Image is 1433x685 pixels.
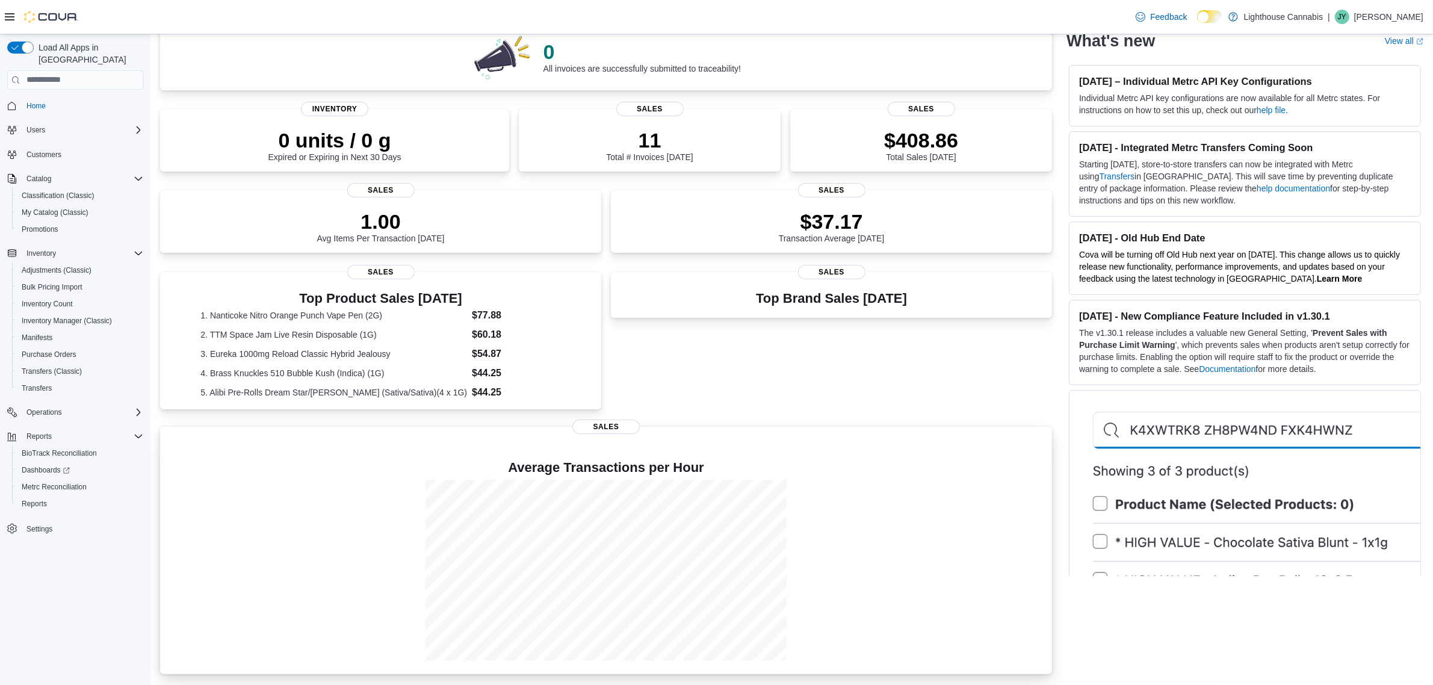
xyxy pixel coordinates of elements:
[1079,141,1411,153] h3: [DATE] - Integrated Metrc Transfers Coming Soon
[12,495,148,512] button: Reports
[317,209,445,243] div: Avg Items Per Transaction [DATE]
[22,191,94,200] span: Classification (Classic)
[1335,10,1349,24] div: Jessie Yao
[268,128,401,152] p: 0 units / 0 g
[17,463,75,477] a: Dashboards
[1317,274,1362,284] strong: Learn More
[12,346,148,363] button: Purchase Orders
[1100,172,1135,181] a: Transfers
[22,147,143,162] span: Customers
[22,265,91,275] span: Adjustments (Classic)
[12,204,148,221] button: My Catalog (Classic)
[2,245,148,262] button: Inventory
[472,308,561,323] dd: $77.88
[200,367,467,379] dt: 4. Brass Knuckles 510 Bubble Kush (Indica) (1G)
[2,146,148,163] button: Customers
[22,350,76,359] span: Purchase Orders
[616,102,684,116] span: Sales
[2,404,148,421] button: Operations
[301,102,368,116] span: Inventory
[1328,10,1330,24] p: |
[2,170,148,187] button: Catalog
[12,363,148,380] button: Transfers (Classic)
[17,314,143,328] span: Inventory Manager (Classic)
[317,209,445,234] p: 1.00
[1079,158,1411,206] p: Starting [DATE], store-to-store transfers can now be integrated with Metrc using in [GEOGRAPHIC_D...
[2,122,148,138] button: Users
[17,205,93,220] a: My Catalog (Classic)
[12,462,148,479] a: Dashboards
[1066,31,1155,51] h2: What's new
[17,330,143,345] span: Manifests
[17,330,57,345] a: Manifests
[472,327,561,342] dd: $60.18
[17,364,143,379] span: Transfers (Classic)
[12,279,148,296] button: Bulk Pricing Import
[2,97,148,114] button: Home
[17,446,143,460] span: BioTrack Reconciliation
[1079,92,1411,116] p: Individual Metrc API key configurations are now available for all Metrc states. For instructions ...
[17,381,57,395] a: Transfers
[798,183,865,197] span: Sales
[22,246,143,261] span: Inventory
[884,128,958,152] p: $408.86
[22,405,143,420] span: Operations
[26,249,56,258] span: Inventory
[1354,10,1423,24] p: [PERSON_NAME]
[22,147,66,162] a: Customers
[1079,75,1411,87] h3: [DATE] – Individual Metrc API Key Configurations
[779,209,885,234] p: $37.17
[26,125,45,135] span: Users
[779,209,885,243] div: Transaction Average [DATE]
[22,246,61,261] button: Inventory
[22,367,82,376] span: Transfers (Classic)
[22,172,143,186] span: Catalog
[26,101,46,111] span: Home
[17,446,102,460] a: BioTrack Reconciliation
[572,420,640,434] span: Sales
[17,347,143,362] span: Purchase Orders
[12,187,148,204] button: Classification (Classic)
[798,265,865,279] span: Sales
[22,123,143,137] span: Users
[347,265,415,279] span: Sales
[17,280,87,294] a: Bulk Pricing Import
[12,296,148,312] button: Inventory Count
[22,98,143,113] span: Home
[22,316,112,326] span: Inventory Manager (Classic)
[17,222,63,237] a: Promotions
[17,297,143,311] span: Inventory Count
[26,174,51,184] span: Catalog
[12,262,148,279] button: Adjustments (Classic)
[22,465,70,475] span: Dashboards
[200,348,467,360] dt: 3. Eureka 1000mg Reload Classic Hybrid Jealousy
[17,297,78,311] a: Inventory Count
[17,497,52,511] a: Reports
[17,480,91,494] a: Metrc Reconciliation
[12,445,148,462] button: BioTrack Reconciliation
[17,263,96,277] a: Adjustments (Classic)
[22,521,143,536] span: Settings
[22,99,51,113] a: Home
[1079,232,1411,244] h3: [DATE] - Old Hub End Date
[17,280,143,294] span: Bulk Pricing Import
[22,522,57,536] a: Settings
[7,92,143,569] nav: Complex example
[17,381,143,395] span: Transfers
[22,383,52,393] span: Transfers
[17,263,143,277] span: Adjustments (Classic)
[22,499,47,509] span: Reports
[1199,364,1255,374] a: Documentation
[22,282,82,292] span: Bulk Pricing Import
[347,183,415,197] span: Sales
[543,40,741,73] div: All invoices are successfully submitted to traceability!
[17,480,143,494] span: Metrc Reconciliation
[1385,36,1423,46] a: View allExternal link
[22,333,52,342] span: Manifests
[1079,250,1400,284] span: Cova will be turning off Old Hub next year on [DATE]. This change allows us to quickly release ne...
[268,128,401,162] div: Expired or Expiring in Next 30 Days
[22,482,87,492] span: Metrc Reconciliation
[17,222,143,237] span: Promotions
[22,123,50,137] button: Users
